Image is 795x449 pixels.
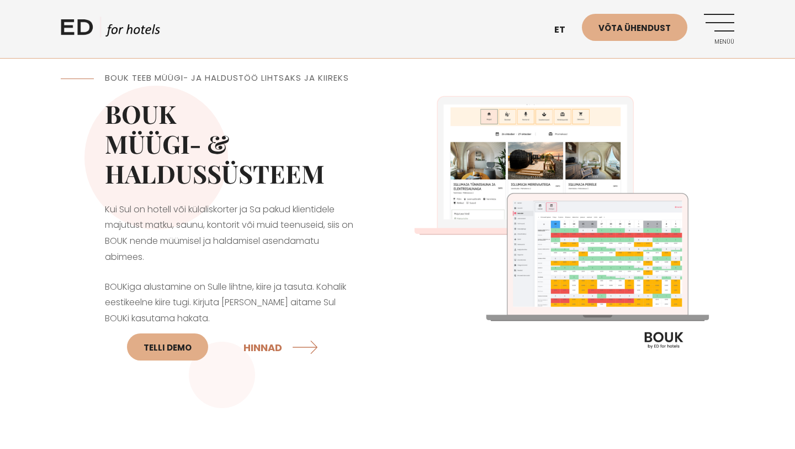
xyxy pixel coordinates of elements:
a: et [549,17,582,44]
p: Kui Sul on hotell või külaliskorter ja Sa pakud klientidele majutust matku, saunu, kontorit või m... [105,202,353,265]
a: Menüü [704,14,734,44]
p: BOUKiga alustamine on Sulle lihtne, kiire ja tasuta. Kohalik eestikeelne kiire tugi. Kirjuta [PER... [105,279,353,368]
span: Menüü [704,39,734,45]
a: Võta ühendust [582,14,687,41]
a: HINNAD [243,332,321,362]
span: BOUK TEEB MÜÜGI- JA HALDUSTÖÖ LIHTSAKS JA KIIREKS [105,72,349,83]
a: Telli DEMO [127,333,208,361]
h2: BOUK MÜÜGI- & HALDUSSÜSTEEM [105,98,353,188]
a: ED HOTELS [61,17,160,44]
